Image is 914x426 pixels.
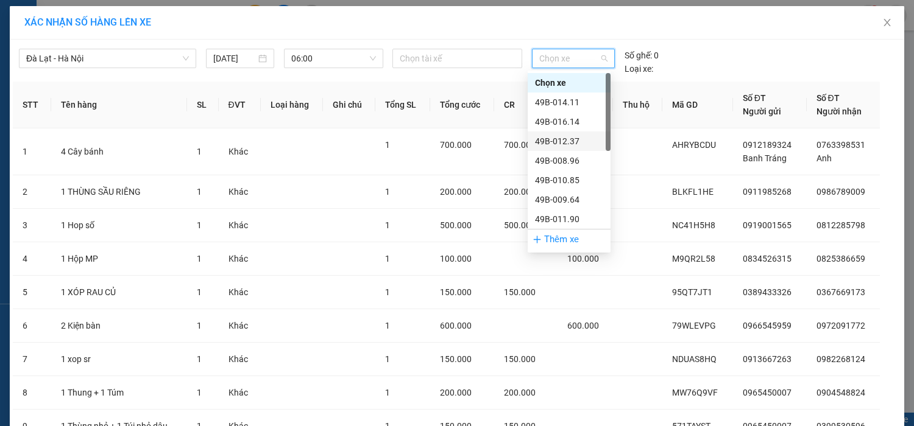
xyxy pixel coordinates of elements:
[535,96,603,109] div: 49B-014.11
[743,321,792,330] span: 0966545959
[219,276,261,309] td: Khác
[385,287,390,297] span: 1
[385,254,390,264] span: 1
[625,62,653,75] span: Loại xe:
[672,388,718,397] span: MW76Q9VF
[213,52,256,65] input: 15/08/2025
[13,175,51,209] td: 2
[51,343,187,376] td: 1 xop sr
[528,112,611,131] div: 49B-016.14
[743,220,792,230] span: 0919001565
[672,220,715,230] span: NC41H5H8
[51,209,187,242] td: 1 Hop số
[743,106,781,116] span: Người gửi
[535,173,603,187] div: 49B-010.85
[817,153,832,163] span: Anh
[535,154,603,167] div: 49B-008.96
[504,287,536,297] span: 150.000
[672,187,714,197] span: BLKFL1HE
[672,354,717,364] span: NDUAS8HQ
[51,242,187,276] td: 1 Hộp MP
[197,254,202,264] span: 1
[26,49,189,68] span: Đà Lạt - Hà Nội
[187,82,219,128] th: SL
[743,93,766,103] span: Số ĐT
[817,140,865,150] span: 0763398531
[613,82,663,128] th: Thu hộ
[504,388,536,397] span: 200.000
[13,82,51,128] th: STT
[385,140,390,150] span: 1
[219,128,261,175] td: Khác
[385,354,390,364] span: 1
[817,106,862,116] span: Người nhận
[219,82,261,128] th: ĐVT
[219,343,261,376] td: Khác
[672,287,712,297] span: 95QT7JT1
[535,115,603,128] div: 49B-016.14
[6,66,84,106] li: VP Văn phòng [GEOGRAPHIC_DATA]
[323,82,375,128] th: Ghi chú
[51,309,187,343] td: 2 Kiện bàn
[817,254,865,264] span: 0825386659
[528,229,611,250] div: Thêm xe
[743,287,792,297] span: 0389433326
[535,212,603,226] div: 49B-011.90
[385,187,390,197] span: 1
[672,140,716,150] span: AHRYBCDU
[197,354,202,364] span: 1
[672,321,716,330] span: 79WLEVPG
[440,287,472,297] span: 150.000
[625,49,652,62] span: Số ghế:
[51,376,187,410] td: 1 Thung + 1 Túm
[743,388,792,397] span: 0965450007
[291,49,376,68] span: 06:00
[817,187,865,197] span: 0986789009
[743,140,792,150] span: 0912189324
[13,309,51,343] td: 6
[533,235,542,244] span: plus
[385,321,390,330] span: 1
[51,128,187,175] td: 4 Cây bánh
[504,354,536,364] span: 150.000
[430,82,495,128] th: Tổng cước
[625,49,659,62] div: 0
[817,354,865,364] span: 0982268124
[440,388,472,397] span: 200.000
[528,209,611,229] div: 49B-011.90
[662,82,732,128] th: Mã GD
[817,93,840,103] span: Số ĐT
[13,128,51,175] td: 1
[743,254,792,264] span: 0834526315
[494,82,558,128] th: CR
[385,220,390,230] span: 1
[504,140,536,150] span: 700.000
[743,354,792,364] span: 0913667263
[197,388,202,397] span: 1
[504,187,536,197] span: 200.000
[197,187,202,197] span: 1
[440,220,472,230] span: 500.000
[51,276,187,309] td: 1 XÓP RAU CỦ
[817,287,865,297] span: 0367669173
[51,175,187,209] td: 1 THÙNG SẦU RIÊNG
[440,254,472,264] span: 100.000
[219,209,261,242] td: Khác
[219,175,261,209] td: Khác
[528,151,611,170] div: 49B-008.96
[528,131,611,151] div: 49B-012.37
[528,190,611,209] div: 49B-009.64
[743,187,792,197] span: 0911985268
[219,309,261,343] td: Khác
[13,376,51,410] td: 8
[440,354,472,364] span: 150.000
[528,73,611,93] div: Chọn xe
[817,321,865,330] span: 0972091772
[197,287,202,297] span: 1
[13,209,51,242] td: 3
[375,82,430,128] th: Tổng SL
[567,321,599,330] span: 600.000
[197,220,202,230] span: 1
[13,276,51,309] td: 5
[24,16,151,28] span: XÁC NHẬN SỐ HÀNG LÊN XE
